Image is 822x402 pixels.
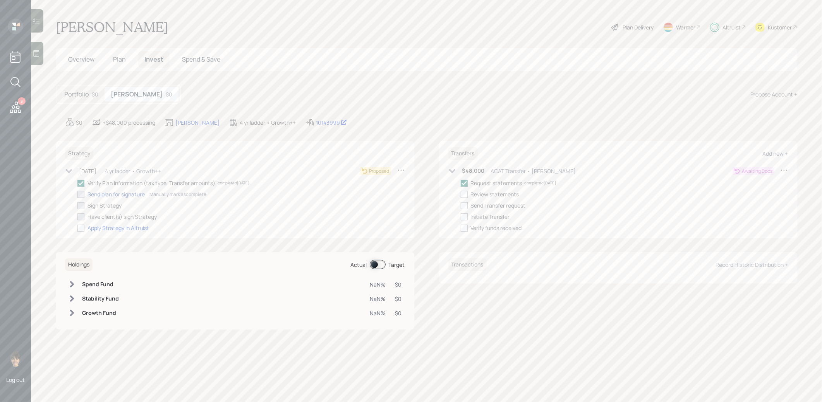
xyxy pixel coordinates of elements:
div: Verify Plan Information (tax type, Transfer amounts) [88,179,215,187]
img: treva-nostdahl-headshot.png [8,351,23,367]
div: Manually mark as complete [149,191,206,198]
div: 8 [18,97,26,105]
h6: Strategy [65,147,93,160]
div: $0 [395,309,402,317]
div: Propose Account + [750,90,797,98]
div: 10143999 [316,119,347,127]
div: NaN% [370,309,386,317]
div: $0 [166,90,172,98]
div: NaN% [370,295,386,303]
div: Send Transfer request [471,201,526,210]
div: Warmer [676,23,695,31]
div: Review statements [471,190,519,198]
div: +$48,000 processing [103,119,155,127]
div: Initiate Transfer [471,213,510,221]
div: Awaiting Docs [742,168,772,175]
div: Record Historic Distribution + [716,261,788,268]
div: Send plan for signature [88,190,145,198]
div: $0 [395,295,402,303]
div: Kustomer [768,23,792,31]
div: Sign Strategy [88,201,122,210]
span: Spend & Save [182,55,220,64]
h1: [PERSON_NAME] [56,19,168,36]
span: Overview [68,55,94,64]
h6: Holdings [65,258,93,271]
div: Altruist [722,23,741,31]
div: completed [DATE] [218,180,249,186]
span: Invest [144,55,163,64]
h5: Portfolio [64,91,89,98]
div: completed [DATE] [525,180,556,186]
div: Verify funds received [471,224,522,232]
div: $0 [395,280,402,289]
h6: Spend Fund [82,281,119,288]
div: Request statements [471,179,522,187]
h6: Transfers [448,147,478,160]
h5: [PERSON_NAME] [111,91,163,98]
div: Have client(s) sign Strategy [88,213,157,221]
div: [PERSON_NAME] [175,119,220,127]
div: 4 yr ladder • Growth++ [105,167,161,175]
div: $0 [76,119,82,127]
h6: Transactions [448,258,487,271]
h6: Stability Fund [82,295,119,302]
div: [DATE] [79,167,96,175]
div: Actual [351,261,367,269]
div: NaN% [370,280,386,289]
div: Add new + [762,150,788,157]
div: ACAT Transfer • [PERSON_NAME] [491,167,576,175]
h6: $48,000 [462,168,485,174]
div: Apply Strategy In Altruist [88,224,149,232]
div: Proposed [369,168,390,175]
div: 4 yr ladder • Growth++ [240,119,296,127]
div: Plan Delivery [623,23,654,31]
h6: Growth Fund [82,310,119,316]
div: $0 [92,90,98,98]
div: Target [389,261,405,269]
span: Plan [113,55,126,64]
div: Log out [6,376,25,383]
